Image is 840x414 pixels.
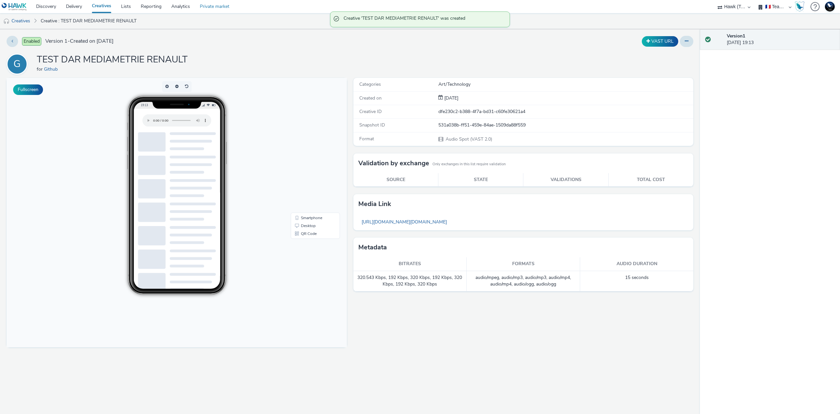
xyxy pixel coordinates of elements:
div: Duplicate the creative as a VAST URL [640,36,680,47]
li: Desktop [285,144,332,152]
th: Source [353,173,438,187]
span: Smartphone [294,138,316,142]
div: [DATE] 19:13 [727,33,835,46]
span: Format [359,136,374,142]
a: Hawk Academy [795,1,807,12]
td: 320.543 Kbps, 192 Kbps, 320 Kbps, 192 Kbps, 320 Kbps, 192 Kbps, 320 Kbps [353,271,467,291]
h3: Metadata [358,242,387,252]
span: Version 1 - Created on [DATE] [45,37,114,45]
img: Hawk Academy [795,1,805,12]
div: Creation 11 September 2025, 19:13 [443,95,458,102]
th: Audio duration [580,257,694,271]
th: Bitrates [353,257,467,271]
img: undefined Logo [2,3,27,11]
span: for [37,66,44,72]
div: 531a038b-ff51-459e-84ae-1509da88f559 [438,122,693,128]
span: Creative ID [359,108,382,115]
h3: Validation by exchange [358,158,429,168]
img: Support Hawk [825,2,835,11]
th: Formats [467,257,580,271]
li: QR Code [285,152,332,160]
span: 19:13 [134,25,141,29]
th: Validations [523,173,608,187]
a: Github [44,66,60,72]
button: VAST URL [642,36,678,47]
h1: TEST DAR MEDIAMETRIE RENAULT [37,54,188,66]
img: audio [3,18,10,25]
a: [URL][DOMAIN_NAME][DOMAIN_NAME] [358,216,450,228]
span: Categories [359,81,381,87]
a: G [7,61,30,67]
th: State [438,173,523,187]
strong: Version 1 [727,33,745,39]
div: Art/Technology [438,81,693,88]
span: Created on [359,95,382,101]
span: Audio Spot (VAST 2.0) [445,136,492,142]
td: 15 seconds [580,271,694,291]
div: G [13,55,21,73]
td: audio/mpeg, audio/mp3, audio/mp3, audio/mp4, audio/mp4, audio/ogg, audio/ogg [467,271,580,291]
a: Creative : TEST DAR MEDIAMETRIE RENAULT [37,13,140,29]
span: Enabled [22,37,41,46]
span: Snapshot ID [359,122,385,128]
button: Fullscreen [13,84,43,95]
span: Creative 'TEST DAR MEDIAMETRIE RENAULT' was created [344,15,503,24]
th: Total cost [608,173,693,187]
span: [DATE] [443,95,458,101]
span: Desktop [294,146,309,150]
small: Only exchanges in this list require validation [432,162,506,167]
div: dfe230c2-b388-4f7a-bd31-c60fe30621a4 [438,108,693,115]
li: Smartphone [285,136,332,144]
h3: Media link [358,199,391,209]
span: QR Code [294,154,310,158]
